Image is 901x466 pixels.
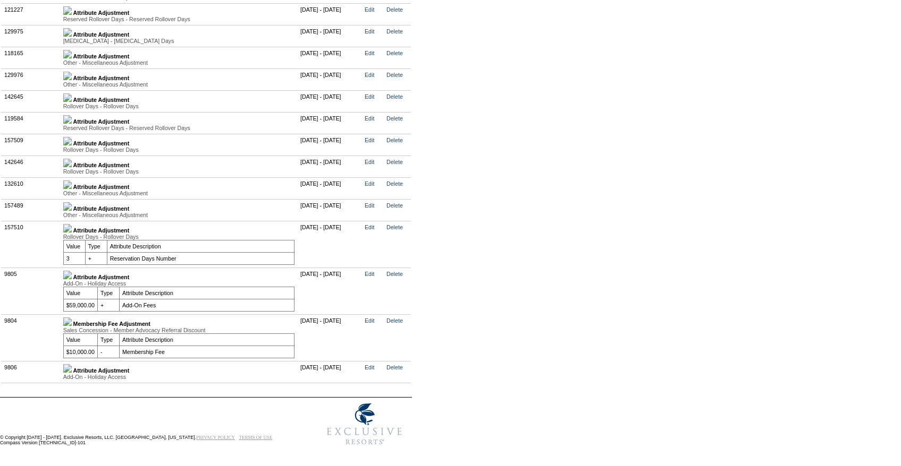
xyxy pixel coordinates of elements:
b: Membership Fee Adjustment [73,321,150,327]
td: 157509 [2,134,61,156]
a: Delete [386,6,403,13]
a: Edit [365,28,374,34]
a: Edit [365,271,374,277]
a: Edit [365,115,374,122]
a: Delete [386,115,403,122]
td: 121227 [2,3,61,25]
td: Type [97,333,119,346]
td: 132610 [2,177,61,199]
a: Delete [386,50,403,56]
a: Delete [386,180,403,187]
a: TERMS OF USE [239,435,273,440]
td: [DATE] - [DATE] [298,90,362,112]
a: Delete [386,364,403,370]
b: Attribute Adjustment [73,31,130,38]
a: Edit [365,93,374,100]
td: [DATE] - [DATE] [298,267,362,314]
td: $59,000.00 [63,299,97,311]
a: Edit [365,137,374,143]
td: Type [97,287,119,299]
a: Delete [386,159,403,165]
a: Delete [386,202,403,209]
td: $10,000.00 [63,346,97,358]
td: Type [85,240,107,252]
b: Attribute Adjustment [73,75,130,81]
div: Other - Miscellaneous Adjustment [63,212,294,218]
td: Attribute Description [119,287,294,299]
b: Attribute Adjustment [73,184,130,190]
b: Attribute Adjustment [73,97,130,103]
td: 9804 [2,314,61,361]
a: Edit [365,72,374,78]
td: [DATE] - [DATE] [298,361,362,383]
td: 157510 [2,221,61,267]
div: Add-On - Holiday Access [63,374,294,380]
a: Delete [386,317,403,324]
td: 3 [63,252,85,264]
img: b_plus.gif [63,28,72,37]
b: Attribute Adjustment [73,227,130,234]
a: Delete [386,72,403,78]
b: Attribute Adjustment [73,274,130,280]
td: Membership Fee [119,346,294,358]
td: Value [63,287,97,299]
a: Delete [386,224,403,230]
div: Rollover Days - Rollover Days [63,168,294,175]
a: Delete [386,271,403,277]
img: Exclusive Resorts [317,398,412,451]
b: Attribute Adjustment [73,118,130,125]
img: b_plus.gif [63,115,72,124]
td: [DATE] - [DATE] [298,25,362,47]
img: b_plus.gif [63,364,72,373]
div: Rollover Days - Rollover Days [63,234,294,240]
td: [DATE] - [DATE] [298,3,362,25]
td: 157489 [2,199,61,221]
img: b_plus.gif [63,50,72,58]
img: b_plus.gif [63,180,72,189]
b: Attribute Adjustment [73,53,130,59]
td: Attribute Description [107,240,294,252]
td: 129976 [2,68,61,90]
b: Attribute Adjustment [73,10,130,16]
a: Delete [386,93,403,100]
img: b_plus.gif [63,6,72,15]
a: Edit [365,224,374,230]
td: [DATE] - [DATE] [298,314,362,361]
img: b_minus.gif [63,317,72,326]
a: Delete [386,137,403,143]
img: b_plus.gif [63,72,72,80]
td: 9806 [2,361,61,383]
a: Edit [365,6,374,13]
td: [DATE] - [DATE] [298,156,362,177]
img: b_minus.gif [63,271,72,279]
td: 129975 [2,25,61,47]
td: Value [63,240,85,252]
b: Attribute Adjustment [73,367,130,374]
td: + [97,299,119,311]
td: Add-On Fees [119,299,294,311]
td: Attribute Description [119,333,294,346]
b: Attribute Adjustment [73,205,130,212]
td: [DATE] - [DATE] [298,68,362,90]
a: Edit [365,317,374,324]
td: [DATE] - [DATE] [298,221,362,267]
td: 142645 [2,90,61,112]
td: 119584 [2,112,61,134]
td: + [85,252,107,264]
td: [DATE] - [DATE] [298,47,362,68]
a: PRIVACY POLICY [196,435,235,440]
div: Other - Miscellaneous Adjustment [63,59,294,66]
b: Attribute Adjustment [73,162,130,168]
td: Reservation Days Number [107,252,294,264]
div: Rollover Days - Rollover Days [63,103,294,109]
div: Reserved Rollover Days - Reserved Rollover Days [63,16,294,22]
a: Edit [365,202,374,209]
td: [DATE] - [DATE] [298,112,362,134]
a: Delete [386,28,403,34]
img: b_plus.gif [63,137,72,145]
td: 118165 [2,47,61,68]
td: [DATE] - [DATE] [298,199,362,221]
td: [DATE] - [DATE] [298,134,362,156]
img: b_minus.gif [63,224,72,232]
div: Reserved Rollover Days - Reserved Rollover Days [63,125,294,131]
